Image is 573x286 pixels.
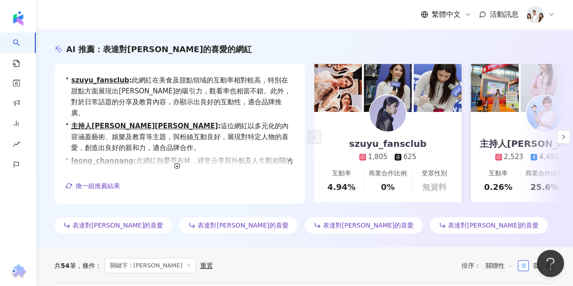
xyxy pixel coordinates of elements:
span: 表達對[PERSON_NAME]的喜愛 [323,222,414,229]
div: 共 筆 [54,262,76,269]
div: AI 推薦 ： [66,44,252,55]
div: 625 [403,152,416,162]
div: 0% [381,181,395,193]
div: 4,490 [539,152,559,162]
span: : [129,76,132,84]
img: KOL Avatar [526,95,563,131]
span: 此網紅在美食及甜點領域的互動率相對較高，特別在甜點方面展現出[PERSON_NAME]的吸引力，觀看率也相當不錯。此外，對於日常話題的分享及教育內容，亦顯示出良好的互動性，適合品牌推廣。 [71,75,294,118]
div: • [65,155,294,188]
span: 54 [61,262,69,269]
a: leong_chanpang [71,157,133,165]
img: post-image [314,64,362,112]
div: 1,805 [368,152,387,162]
div: • [65,75,294,118]
img: chrome extension [10,264,27,279]
div: • [65,121,294,153]
span: 關鍵字：[PERSON_NAME] [105,258,196,273]
div: 受眾性別 [421,169,447,178]
span: 表達對[PERSON_NAME]的喜愛 [197,222,288,229]
div: 2,523 [504,152,523,162]
div: 4.94% [327,181,355,193]
img: KOL Avatar [370,95,406,131]
div: 互動率 [489,169,508,178]
button: 換一組推薦結果 [65,179,120,193]
img: post-image [520,64,568,112]
div: 無資料 [422,181,446,193]
div: 25.6% [530,181,559,193]
span: 關聯性 [486,258,513,273]
span: : [218,122,221,130]
span: rise [13,135,20,155]
span: : [133,157,136,165]
a: szuyu_fansclub [71,76,129,84]
span: 繁體中文 [432,10,461,19]
span: 表達對[PERSON_NAME]的喜愛的網紅 [103,44,252,54]
span: 表達對[PERSON_NAME]的喜愛 [72,222,163,229]
div: 互動率 [332,169,351,178]
span: 這位網紅以多元化的內容涵蓋藝術、娛樂及教育等主題，與粉絲互動良好，展現對特定人物的喜愛，創造出良好的親和力，適合品牌合作。 [71,121,294,153]
div: 排序： [462,258,518,273]
span: 條件 ： [76,262,101,269]
div: 商業合作比例 [525,169,563,178]
div: 商業合作比例 [369,169,407,178]
img: post-image [364,64,412,112]
div: 0.26% [484,181,512,193]
div: 重置 [200,262,212,269]
img: logo icon [11,11,25,25]
span: 此網紅熱愛哥布林，經常分享與外貌及人生觀相關的個人見解，並推廣相關產品，互動率優越，與粉絲建立了良好的連結，展現出[PERSON_NAME]的個人風格。 [71,155,294,188]
span: 表達對[PERSON_NAME]的喜愛 [448,222,539,229]
img: post-image [471,64,519,112]
a: 主持人[PERSON_NAME][PERSON_NAME] [71,122,218,130]
span: 活動訊息 [490,10,519,19]
div: szuyu_fansclub [340,137,436,150]
img: post-image [414,64,462,112]
a: search [13,33,31,68]
img: 20231221_NR_1399_Small.jpg [526,6,544,23]
span: 換一組推薦結果 [76,182,120,189]
a: szuyu_fansclub1,805625互動率4.94%商業合作比例0%受眾性別無資料 [314,112,462,202]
